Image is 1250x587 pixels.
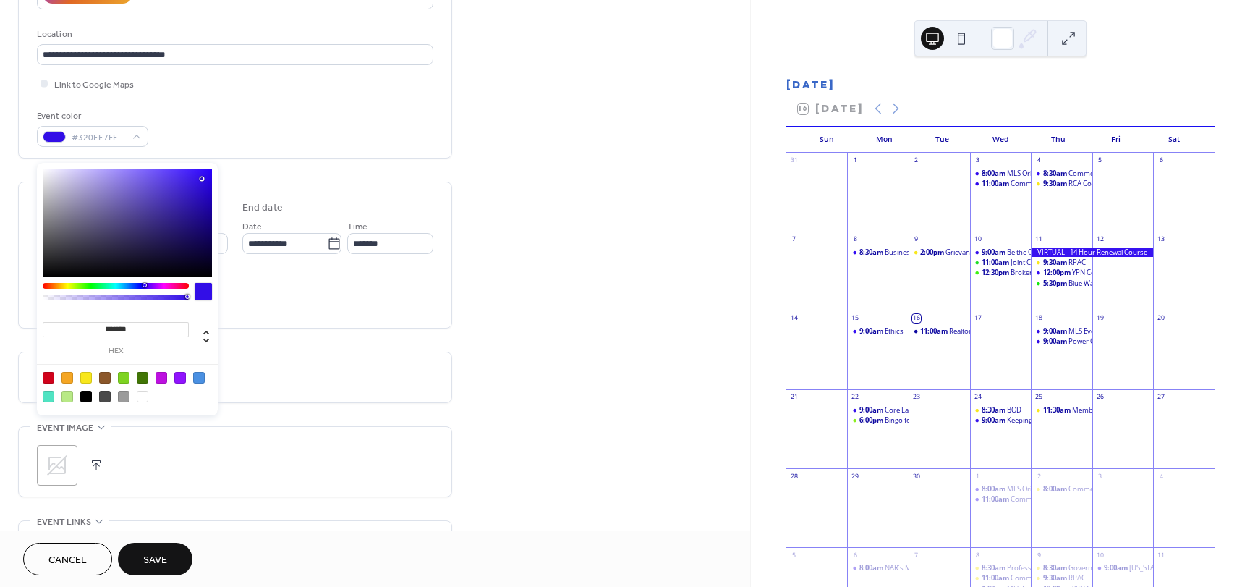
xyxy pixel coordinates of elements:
[851,314,859,323] div: 15
[1092,563,1154,573] div: Florida Military Specialist (FMS)
[973,472,982,481] div: 1
[1072,268,1148,277] div: YPN Committee Meeting
[1068,326,1134,336] div: MLS Everything CMA
[912,156,921,165] div: 2
[859,248,885,257] span: 8:30am
[973,314,982,323] div: 17
[1029,127,1087,153] div: Thu
[156,372,167,384] div: #BD10E0
[1043,573,1068,583] span: 9:30am
[847,326,909,336] div: Ethics
[851,472,859,481] div: 29
[1096,156,1105,165] div: 5
[912,551,921,559] div: 7
[970,405,1032,415] div: BOD
[982,169,1007,178] span: 8:00am
[790,393,799,402] div: 21
[80,391,92,402] div: #000000
[1043,169,1068,178] span: 8:30am
[242,219,262,235] span: Date
[982,268,1011,277] span: 12:30pm
[1068,179,1118,188] div: RCA Committee
[973,393,982,402] div: 24
[1034,551,1043,559] div: 9
[973,551,982,559] div: 8
[851,156,859,165] div: 1
[1087,127,1145,153] div: Fri
[1034,393,1043,402] div: 25
[1011,179,1115,188] div: Community Relations Committee
[909,326,970,336] div: Realtor Safety and Security at ECSO
[1011,494,1115,504] div: Community Relations Committee
[885,405,914,415] div: Core Law
[242,200,283,216] div: End date
[856,127,914,153] div: Mon
[1043,484,1068,494] span: 8:00am
[1043,268,1072,277] span: 12:00pm
[1031,326,1092,336] div: MLS Everything CMA
[970,573,1032,583] div: Community Relations Committee
[1007,248,1126,257] div: Be the Change – Fair Housing and You
[1157,314,1165,323] div: 20
[1007,415,1092,425] div: Keeping Up with MLS Rules
[37,109,145,124] div: Event color
[1157,156,1165,165] div: 6
[1096,551,1105,559] div: 10
[1043,563,1068,573] span: 8:30am
[118,543,192,575] button: Save
[1068,258,1086,267] div: RPAC
[37,515,91,530] span: Event links
[847,405,909,415] div: Core Law
[982,563,1007,573] span: 8:30am
[970,484,1032,494] div: MLS Orientation
[970,258,1032,267] div: Joint Committee Luncheon
[970,563,1032,573] div: Professional Development Committee
[909,248,970,257] div: Grievance Committee
[970,415,1032,425] div: Keeping Up with MLS Rules
[949,326,1058,336] div: Realtor Safety and Security at ECSO
[970,248,1032,257] div: Be the Change – Fair Housing and You
[1007,484,1058,494] div: MLS Orientation
[912,235,921,244] div: 9
[851,235,859,244] div: 8
[1034,235,1043,244] div: 11
[847,563,909,573] div: NAR’s Military Relocation Professional Certification (MRP)
[1031,169,1092,178] div: Commercial Forum
[982,405,1007,415] span: 8:30am
[347,219,367,235] span: Time
[61,372,73,384] div: #F5A623
[48,553,87,568] span: Cancel
[912,472,921,481] div: 30
[1068,484,1147,494] div: Commercial Symposium
[982,415,1007,425] span: 9:00am
[1011,258,1095,267] div: Joint Committee Luncheon
[912,393,921,402] div: 23
[1043,258,1068,267] span: 9:30am
[37,445,77,486] div: ;
[1031,258,1092,267] div: RPAC
[790,472,799,481] div: 28
[1007,169,1058,178] div: MLS Orientation
[859,326,885,336] span: 9:00am
[912,314,921,323] div: 16
[914,127,971,153] div: Tue
[851,551,859,559] div: 6
[982,494,1011,504] span: 11:00am
[1007,405,1021,415] div: BOD
[37,27,430,42] div: Location
[885,415,932,425] div: Bingo for RPAC
[971,127,1029,153] div: Wed
[23,543,112,575] a: Cancel
[1034,314,1043,323] div: 18
[1096,314,1105,323] div: 19
[982,573,1011,583] span: 11:00am
[1011,573,1115,583] div: Community Relations Committee
[1031,337,1092,346] div: Power Close - Virtual
[885,326,904,336] div: Ethics
[1031,279,1092,288] div: Blue Wahoos with YPN
[920,248,945,257] span: 2:00pm
[859,405,885,415] span: 9:00am
[99,372,111,384] div: #8B572A
[118,391,129,402] div: #9B9B9B
[790,551,799,559] div: 5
